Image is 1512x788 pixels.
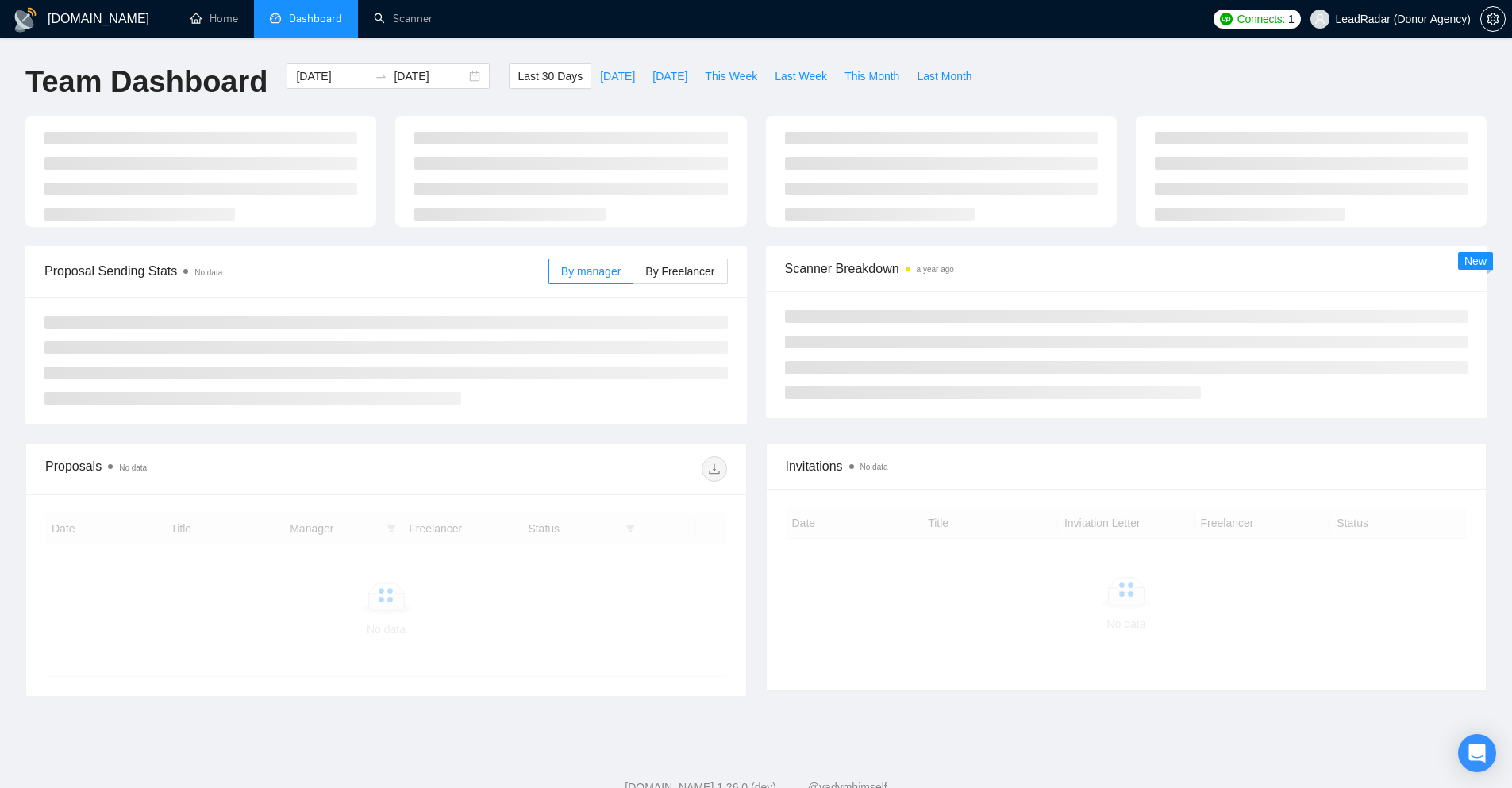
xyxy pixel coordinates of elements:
div: Proposals [45,456,386,482]
button: [DATE] [644,63,696,89]
span: setting [1481,13,1505,25]
span: No data [119,463,147,472]
span: By manager [561,265,621,278]
span: By Freelancer [645,265,714,278]
span: No data [860,463,888,471]
span: No data [194,268,222,277]
span: swap-right [375,70,387,83]
input: End date [394,67,466,85]
span: [DATE] [652,67,687,85]
button: setting [1480,6,1506,32]
span: Invitations [786,456,1468,476]
h1: Team Dashboard [25,63,267,101]
button: Last Week [766,63,836,89]
span: New [1464,255,1487,267]
a: homeHome [190,12,238,25]
span: [DATE] [600,67,635,85]
input: Start date [296,67,368,85]
button: This Week [696,63,766,89]
span: Dashboard [289,12,342,25]
span: Last Week [775,67,827,85]
span: Proposal Sending Stats [44,261,548,281]
div: Open Intercom Messenger [1458,734,1496,772]
span: dashboard [270,13,281,24]
span: This Week [705,67,757,85]
button: Last Month [908,63,980,89]
span: to [375,70,387,83]
img: upwork-logo.png [1220,13,1233,25]
button: [DATE] [591,63,644,89]
span: Connects: [1237,10,1285,28]
span: Last 30 Days [517,67,583,85]
button: Last 30 Days [509,63,591,89]
a: setting [1480,13,1506,25]
time: a year ago [917,265,954,274]
a: searchScanner [374,12,433,25]
span: This Month [844,67,899,85]
img: logo [13,7,38,33]
span: user [1314,13,1325,25]
span: Last Month [917,67,971,85]
span: Scanner Breakdown [785,259,1468,279]
span: 1 [1288,10,1295,28]
button: This Month [836,63,908,89]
